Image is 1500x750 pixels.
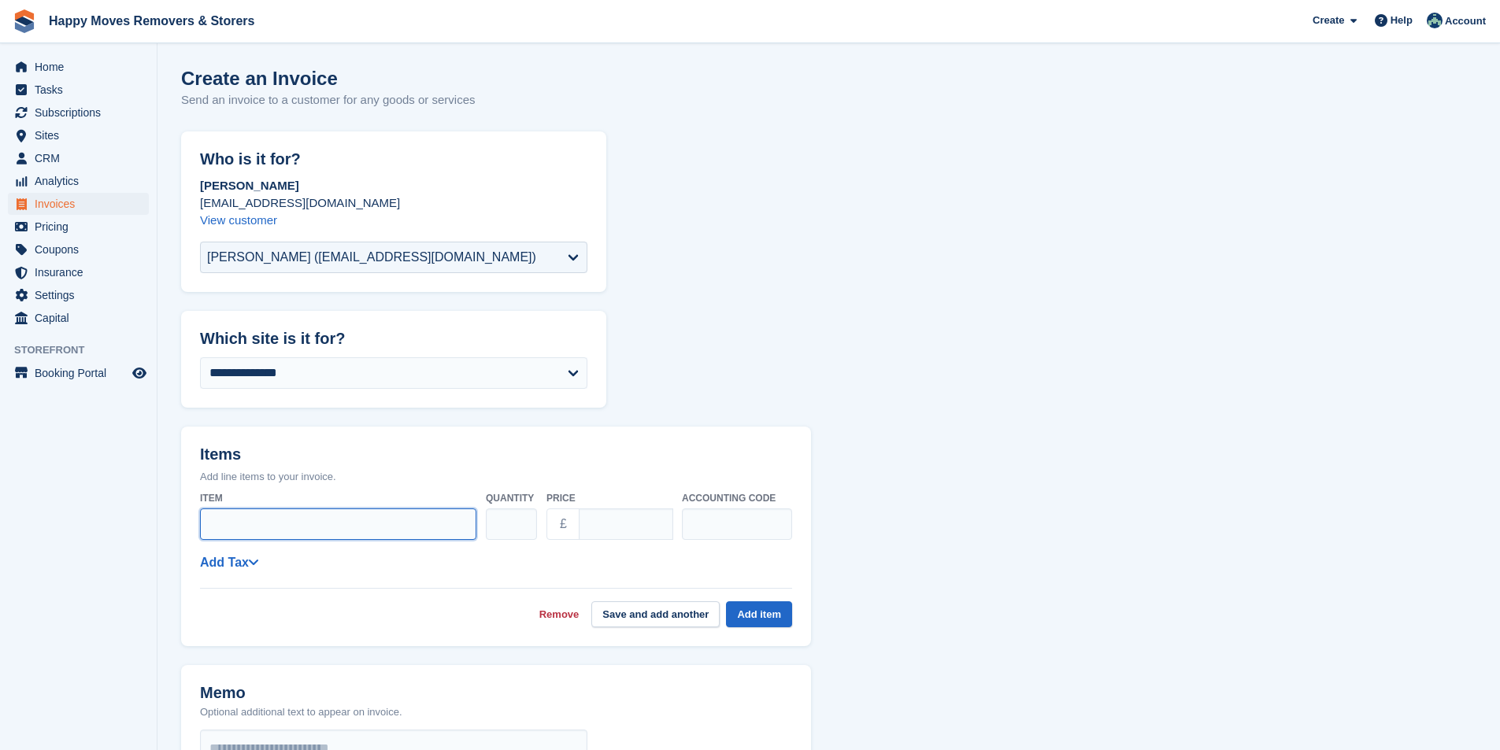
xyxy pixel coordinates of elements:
a: Add Tax [200,556,258,569]
p: Send an invoice to a customer for any goods or services [181,91,476,109]
label: Quantity [486,491,537,505]
h2: Items [200,445,792,467]
span: Booking Portal [35,362,129,384]
a: Remove [539,607,580,623]
a: Preview store [130,364,149,382]
span: Storefront [14,342,157,358]
img: Admin [1427,13,1443,28]
span: Sites [35,124,129,146]
a: menu [8,307,149,329]
a: menu [8,170,149,192]
button: Save and add another [591,601,720,627]
span: Home [35,56,129,78]
span: Pricing [35,216,129,238]
a: menu [8,261,149,283]
a: menu [8,362,149,384]
p: [PERSON_NAME] [200,177,587,194]
a: menu [8,56,149,78]
span: Account [1445,13,1486,29]
label: Item [200,491,476,505]
span: Coupons [35,238,129,260]
p: Add line items to your invoice. [200,469,792,485]
span: Insurance [35,261,129,283]
a: menu [8,238,149,260]
a: menu [8,147,149,169]
span: Capital [35,307,129,329]
span: Invoices [35,193,129,215]
a: menu [8,193,149,215]
p: [EMAIL_ADDRESS][DOMAIN_NAME] [200,194,587,212]
h2: Who is it for? [200,150,587,168]
button: Add item [726,601,792,627]
h2: Which site is it for? [200,330,587,348]
a: menu [8,216,149,238]
span: Subscriptions [35,102,129,124]
span: Create [1313,13,1344,28]
a: menu [8,284,149,306]
a: View customer [200,213,277,227]
a: menu [8,79,149,101]
a: menu [8,102,149,124]
span: Help [1391,13,1413,28]
div: [PERSON_NAME] ([EMAIL_ADDRESS][DOMAIN_NAME]) [207,248,536,267]
a: Happy Moves Removers & Storers [43,8,261,34]
a: menu [8,124,149,146]
img: stora-icon-8386f47178a22dfd0bd8f6a31ec36ba5ce8667c1dd55bd0f319d3a0aa187defe.svg [13,9,36,33]
span: Tasks [35,79,129,101]
span: CRM [35,147,129,169]
p: Optional additional text to appear on invoice. [200,704,402,720]
span: Settings [35,284,129,306]
label: Price [546,491,672,505]
label: Accounting code [682,491,792,505]
h1: Create an Invoice [181,68,476,89]
span: Analytics [35,170,129,192]
h2: Memo [200,684,402,702]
